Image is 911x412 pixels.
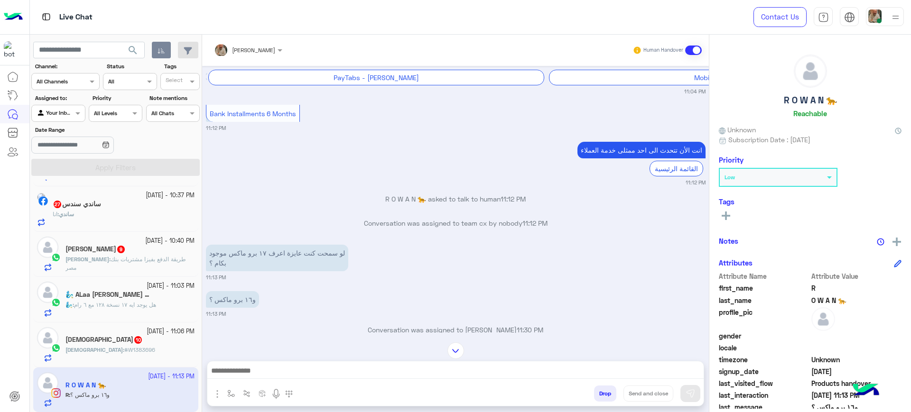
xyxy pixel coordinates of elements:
span: O W A N 🐆 [811,295,902,305]
span: Subscription Date : [DATE] [728,135,810,145]
img: create order [259,390,266,397]
img: tab [844,12,855,23]
img: select flow [227,390,235,397]
div: القائمة الرئيسية [650,161,703,176]
b: : [65,301,74,308]
b: : [57,211,74,218]
small: [DATE] - 10:37 PM [146,191,195,200]
label: Channel: [35,62,99,71]
p: R O W A N 🐆 asked to talk to human [206,194,706,204]
span: 11:30 PM [517,326,543,334]
img: 1403182699927242 [4,41,21,58]
span: 27 [54,201,61,208]
a: Contact Us [753,7,807,27]
h6: Tags [719,197,902,206]
span: 2025-10-15T20:03:14.426Z [811,366,902,376]
label: Priority [93,94,141,102]
b: : [65,256,111,263]
span: last_name [719,295,809,305]
span: Products handover [811,378,902,388]
span: Attribute Value [811,271,902,281]
img: defaultAdmin.png [37,282,58,303]
img: defaultAdmin.png [811,307,835,331]
button: create order [255,385,270,401]
img: userImage [868,9,882,23]
span: 10 [134,336,142,344]
h5: islammm2010 [65,336,143,344]
h6: Priority [719,156,744,164]
img: WhatsApp [51,298,61,307]
img: defaultAdmin.png [37,237,58,258]
span: انا [53,211,57,218]
span: 🧞‍♂️ [65,301,73,308]
img: defaultAdmin.png [794,55,827,87]
span: first_name [719,283,809,293]
span: signup_date [719,366,809,376]
small: 11:12 PM [206,124,226,132]
small: 11:13 PM [206,310,226,318]
small: [DATE] - 11:03 PM [147,282,195,291]
h5: 🧞‍♂️ ALaa ELdin ALi 🧞‍♂️ [65,291,156,299]
span: Bank Installments 6 Months [210,110,296,118]
img: WhatsApp [51,343,61,353]
span: [PERSON_NAME] [65,256,109,263]
span: null [811,343,902,353]
span: Unknown [719,125,756,135]
button: search [121,42,145,62]
span: profile_pic [719,307,809,329]
img: tab [40,11,52,23]
span: last_visited_flow [719,378,809,388]
b: : [65,346,124,353]
span: Attribute Name [719,271,809,281]
a: tab [814,7,833,27]
span: 9 [117,246,125,253]
img: WhatsApp [51,253,61,262]
img: scroll [447,342,464,359]
span: locale [719,343,809,353]
span: [PERSON_NAME] [232,46,275,54]
span: #W1383696 [124,346,155,353]
p: 15/10/2025, 11:13 PM [206,291,259,308]
button: Trigger scenario [239,385,255,401]
span: هل يوجد ايه ١٧ نسخة ١٢٨ مع ٦ رام [74,301,156,308]
img: picture [37,193,46,201]
div: PayTabs - [PERSON_NAME] [208,70,544,85]
label: Note mentions [149,94,198,102]
h6: Attributes [719,258,753,267]
small: [DATE] - 10:40 PM [145,237,195,246]
img: Logo [4,7,23,27]
span: و١٦ برو ماكس ؟ [811,402,902,412]
p: Conversation was assigned to team cx by nobody [206,218,706,228]
label: Status [107,62,156,71]
img: hulul-logo.png [849,374,883,407]
small: 11:13 PM [206,274,226,281]
div: Select [164,76,183,87]
small: 11:04 PM [684,88,706,95]
span: last_message [719,402,809,412]
span: 2025-10-15T20:13:35.691Z [811,390,902,400]
span: [DEMOGRAPHIC_DATA] [65,346,123,353]
img: notes [877,238,884,246]
h6: Reachable [793,109,827,118]
img: send attachment [212,388,223,400]
label: Assigned to: [35,94,84,102]
label: Date Range [35,126,141,134]
button: Apply Filters [31,159,200,176]
button: Send and close [623,385,673,402]
span: gender [719,331,809,341]
span: طريقة الدفع بفيزا مشتريات بنك مصر [65,256,186,271]
label: Tags [164,62,199,71]
span: search [127,45,139,56]
span: last_interaction [719,390,809,400]
span: 11:12 PM [501,195,526,203]
img: Facebook [38,196,48,206]
p: 15/10/2025, 11:12 PM [577,142,706,158]
img: add [892,238,901,246]
img: send voice note [270,388,282,400]
span: 11:12 PM [522,219,548,227]
span: R [811,283,902,293]
span: Unknown [811,355,902,365]
img: Trigger scenario [243,390,251,397]
h5: ساندي سندس [53,200,101,208]
img: profile [890,11,902,23]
